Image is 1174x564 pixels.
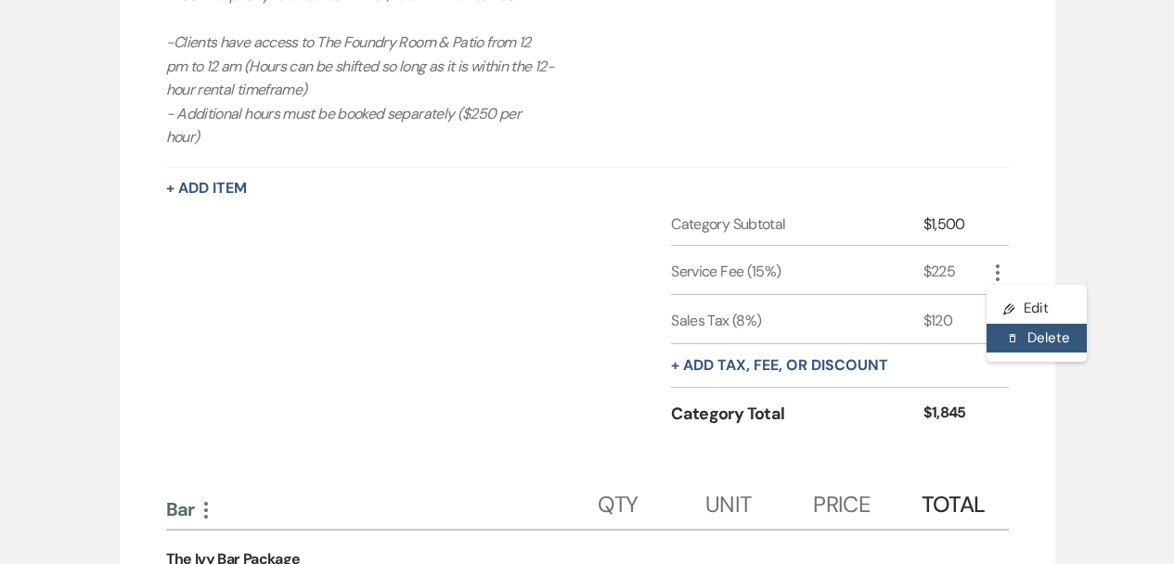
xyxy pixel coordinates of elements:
div: Unit [705,473,813,529]
button: + Add tax, fee, or discount [671,358,888,373]
div: Bar [166,497,598,521]
button: + Add Item [166,181,247,196]
div: Price [813,473,921,529]
div: $225 [923,261,987,283]
button: Edit [987,294,1087,324]
div: Sales Tax (8%) [671,310,922,332]
div: $120 [923,310,987,332]
button: Delete [987,324,1087,353]
div: Category Subtotal [671,213,922,236]
div: Category Total [671,402,922,427]
div: $1,500 [923,213,987,236]
div: Service Fee (15%) [671,261,922,283]
div: Qty [598,473,705,529]
div: Total [922,473,987,529]
div: $1,845 [923,402,987,427]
